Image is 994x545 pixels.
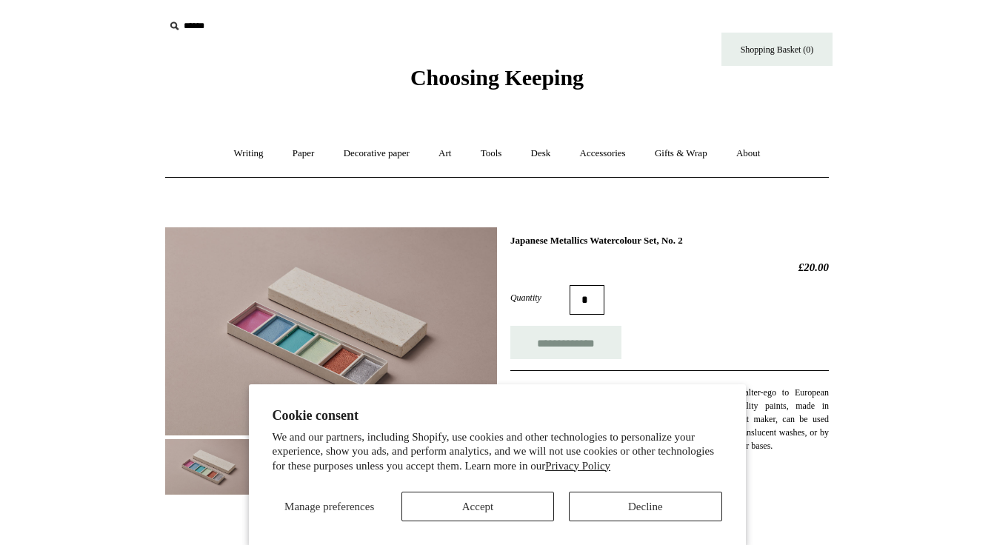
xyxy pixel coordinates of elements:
[425,134,464,173] a: Art
[410,77,584,87] a: Choosing Keeping
[641,134,721,173] a: Gifts & Wrap
[165,439,254,495] img: Japanese Metallics Watercolour Set, No. 2
[510,261,829,274] h2: £20.00
[330,134,423,173] a: Decorative paper
[273,430,722,474] p: We and our partners, including Shopify, use cookies and other technologies to personalize your ex...
[401,492,554,521] button: Accept
[284,501,374,512] span: Manage preferences
[510,291,570,304] label: Quantity
[518,134,564,173] a: Desk
[467,134,516,173] a: Tools
[723,134,774,173] a: About
[721,33,833,66] a: Shopping Basket (0)
[165,227,497,435] img: Japanese Metallics Watercolour Set, No. 2
[410,65,584,90] span: Choosing Keeping
[273,492,387,521] button: Manage preferences
[221,134,277,173] a: Writing
[569,492,721,521] button: Decline
[567,134,639,173] a: Accessories
[545,460,610,472] a: Privacy Policy
[273,408,722,424] h2: Cookie consent
[510,235,829,247] h1: Japanese Metallics Watercolour Set, No. 2
[279,134,328,173] a: Paper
